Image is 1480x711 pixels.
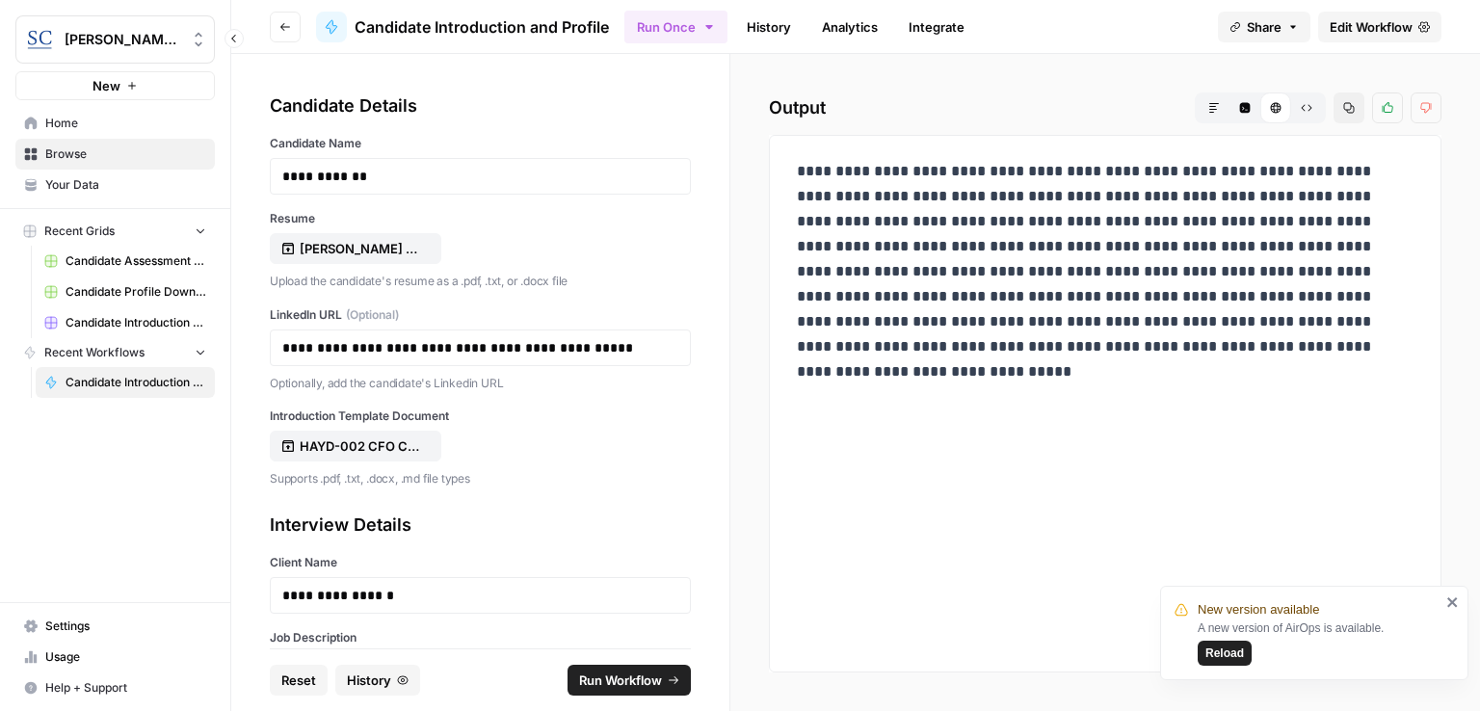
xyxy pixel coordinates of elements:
span: Browse [45,145,206,163]
span: Settings [45,618,206,635]
p: [PERSON_NAME] Resume.pdf [300,239,423,258]
p: HAYD-002 CFO Candidate Introduction Template.docx [300,436,423,456]
a: Candidate Assessment Download Sheet [36,246,215,276]
label: LinkedIn URL [270,306,691,324]
span: New [92,76,120,95]
span: Home [45,115,206,132]
a: Usage [15,642,215,672]
button: Run Workflow [568,665,691,696]
a: Browse [15,139,215,170]
p: Supports .pdf, .txt, .docx, .md file types [270,469,691,488]
img: Stanton Chase Nashville Logo [22,22,57,57]
label: Client Name [270,554,691,571]
div: Candidate Details [270,92,691,119]
h2: Output [769,92,1441,123]
button: Recent Grids [15,217,215,246]
div: Interview Details [270,512,691,539]
span: Reset [281,671,316,690]
span: Candidate Assessment Download Sheet [66,252,206,270]
span: Recent Grids [44,223,115,240]
a: Candidate Introduction Download Sheet [36,307,215,338]
span: Usage [45,648,206,666]
a: History [735,12,803,42]
span: Reload [1205,645,1244,662]
a: Candidate Profile Download Sheet [36,276,215,307]
label: Introduction Template Document [270,408,691,425]
a: Settings [15,611,215,642]
a: Your Data [15,170,215,200]
span: Edit Workflow [1330,17,1413,37]
button: Share [1218,12,1310,42]
label: Candidate Name [270,135,691,152]
span: New version available [1198,600,1319,619]
div: A new version of AirOps is available. [1198,619,1440,666]
button: Help + Support [15,672,215,703]
button: Run Once [624,11,727,43]
span: Candidate Introduction and Profile [66,374,206,391]
a: Candidate Introduction and Profile [36,367,215,398]
span: Candidate Introduction and Profile [355,15,609,39]
button: HAYD-002 CFO Candidate Introduction Template.docx [270,431,441,461]
a: Integrate [897,12,976,42]
span: History [347,671,391,690]
label: Resume [270,210,691,227]
button: Reload [1198,641,1252,666]
span: Run Workflow [579,671,662,690]
a: Candidate Introduction and Profile [316,12,609,42]
button: [PERSON_NAME] Resume.pdf [270,233,441,264]
span: [PERSON_NAME] [GEOGRAPHIC_DATA] [65,30,181,49]
button: Reset [270,665,328,696]
a: Home [15,108,215,139]
p: Optionally, add the candidate's Linkedin URL [270,374,691,393]
button: History [335,665,420,696]
a: Analytics [810,12,889,42]
span: Share [1247,17,1282,37]
span: (Optional) [346,306,399,324]
span: Candidate Profile Download Sheet [66,283,206,301]
span: Candidate Introduction Download Sheet [66,314,206,331]
span: Help + Support [45,679,206,697]
label: Job Description [270,629,691,646]
button: Workspace: Stanton Chase Nashville [15,15,215,64]
a: Edit Workflow [1318,12,1441,42]
button: close [1446,594,1460,610]
p: Upload the candidate's resume as a .pdf, .txt, or .docx file [270,272,691,291]
button: Recent Workflows [15,338,215,367]
span: Recent Workflows [44,344,145,361]
span: Your Data [45,176,206,194]
button: New [15,71,215,100]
